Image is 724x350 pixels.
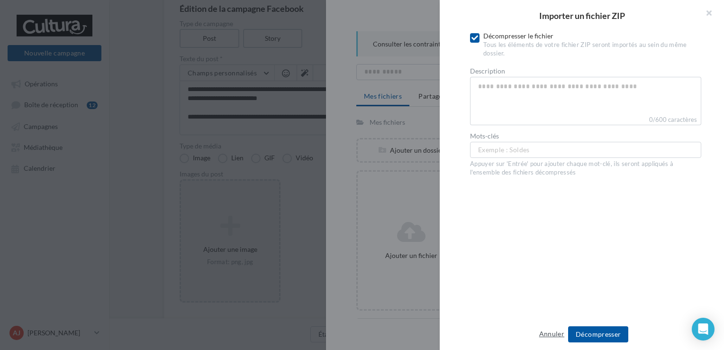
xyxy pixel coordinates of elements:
span: Décompresser [576,330,621,338]
label: 0/600 caractères [470,115,701,125]
label: Mots-clés [470,133,701,139]
h2: Importer un fichier ZIP [455,11,709,20]
button: Annuler [535,328,568,340]
div: Décompresser le fichier [483,31,701,58]
span: Appuyer sur 'Entrée' pour ajouter chaque mot-clé, ils seront appliqués à l'ensemble des fichiers ... [470,160,673,176]
button: Décompresser [568,326,628,342]
div: Tous les éléments de votre fichier ZIP seront importés au sein du même dossier. [483,41,701,58]
div: Open Intercom Messenger [692,318,715,341]
span: Exemple : Soldes [478,145,530,155]
label: Description [470,68,701,74]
